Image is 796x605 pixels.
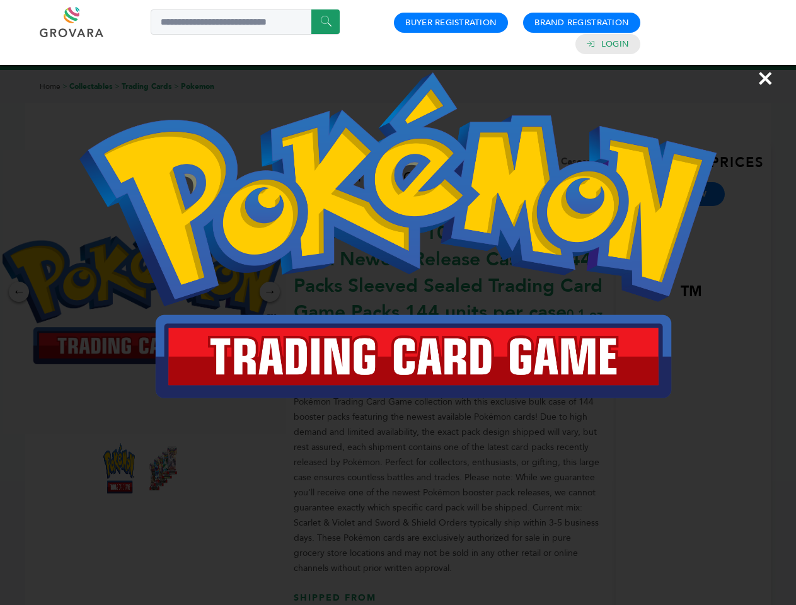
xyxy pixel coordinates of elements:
a: Login [601,38,629,50]
img: Image Preview [79,72,716,398]
a: Brand Registration [534,17,629,28]
input: Search a product or brand... [151,9,340,35]
span: × [757,60,774,96]
a: Buyer Registration [405,17,497,28]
